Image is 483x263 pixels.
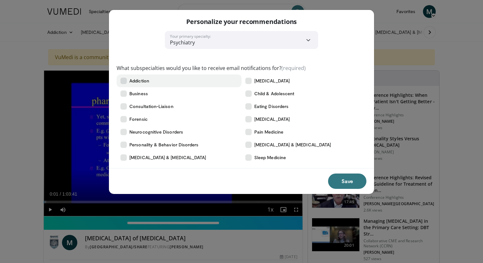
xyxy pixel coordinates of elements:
[254,116,290,122] span: [MEDICAL_DATA]
[281,65,306,72] span: (required)
[254,90,294,97] span: Child & Adolescent
[129,154,206,161] span: [MEDICAL_DATA] & [MEDICAL_DATA]
[129,129,183,135] span: Neurocognitive Disorders
[129,142,198,148] span: Personality & Behavior Disorders
[129,116,148,122] span: Forensic
[254,154,286,161] span: Sleep Medicine
[254,78,290,84] span: [MEDICAL_DATA]
[129,103,173,110] span: Consultation-Liaison
[186,18,297,26] p: Personalize your recommendations
[254,103,288,110] span: Eating Disorders
[117,64,306,72] label: What subspecialties would you like to receive email notifications for?
[254,142,331,148] span: [MEDICAL_DATA] & [MEDICAL_DATA]
[254,129,283,135] span: Pain Medicine
[129,78,149,84] span: Addiction
[129,90,148,97] span: Business
[328,174,366,189] button: Save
